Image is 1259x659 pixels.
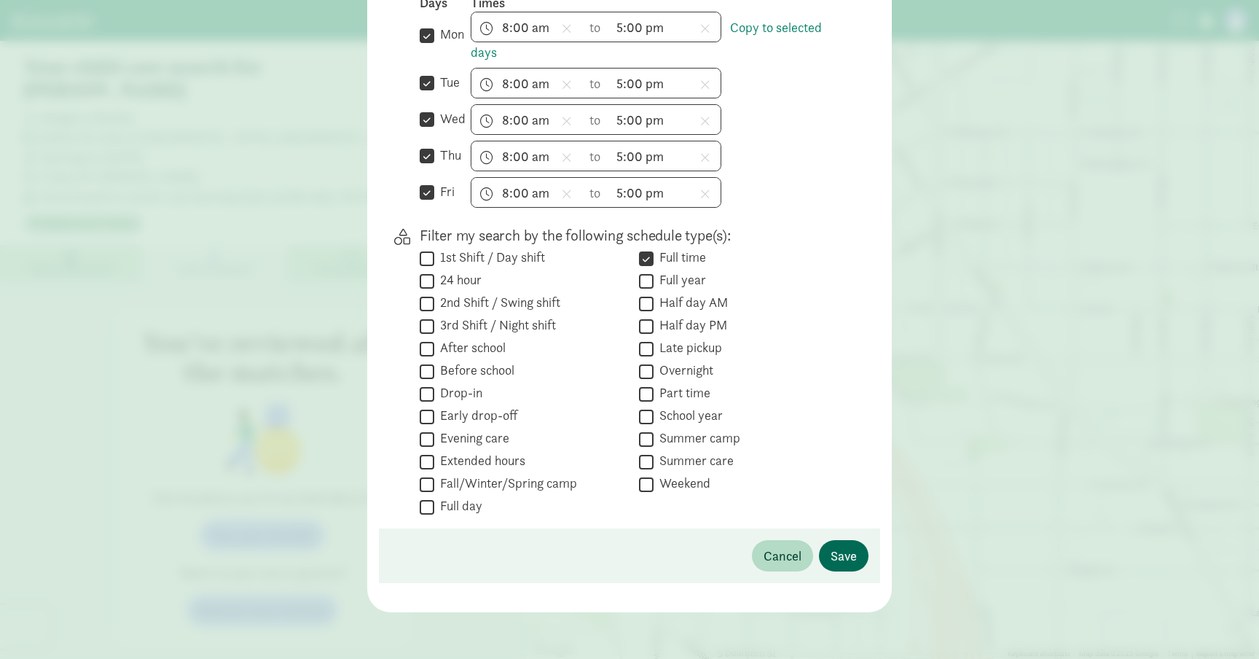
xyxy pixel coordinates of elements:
button: Save [819,540,868,572]
span: to [589,183,603,203]
label: School year [654,407,723,424]
label: Half day PM [654,316,727,334]
span: to [589,110,603,130]
button: Cancel [752,540,813,572]
input: 5:00 pm [610,141,721,171]
label: Evening care [434,429,509,447]
span: to [589,17,603,37]
label: Half day AM [654,294,728,311]
label: Summer camp [654,429,740,447]
label: mon [434,26,464,43]
input: 5:00 pm [610,105,721,134]
label: Full day [434,497,482,515]
label: 24 hour [434,271,482,289]
label: 3rd Shift / Night shift [434,316,556,334]
label: Before school [434,362,514,379]
label: Weekend [654,475,710,492]
span: to [589,74,603,93]
label: thu [434,147,461,164]
input: 5:00 pm [610,12,721,42]
input: 5:00 pm [610,178,721,207]
label: wed [434,110,466,128]
input: 7:00 am [471,12,582,42]
input: 7:00 am [471,69,582,98]
span: to [589,147,603,166]
label: After school [434,339,506,356]
input: 7:00 am [471,105,582,134]
span: Cancel [764,546,801,566]
label: Drop-in [434,384,482,402]
label: Full year [654,271,706,289]
label: Late pickup [654,339,722,356]
label: Part time [654,384,710,402]
label: 2nd Shift / Swing shift [434,294,560,311]
input: 7:00 am [471,178,582,207]
label: 1st Shift / Day shift [434,249,545,266]
label: Full time [654,249,706,266]
label: tue [434,74,460,91]
label: Overnight [654,362,713,379]
label: fri [434,183,455,200]
label: Summer care [654,452,734,469]
label: Fall/Winter/Spring camp [434,475,577,492]
span: Save [831,546,857,566]
p: Filter my search by the following schedule type(s): [420,225,845,246]
input: 7:00 am [471,141,582,171]
label: Extended hours [434,452,525,469]
label: Early drop-off [434,407,517,424]
input: 5:00 pm [610,69,721,98]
